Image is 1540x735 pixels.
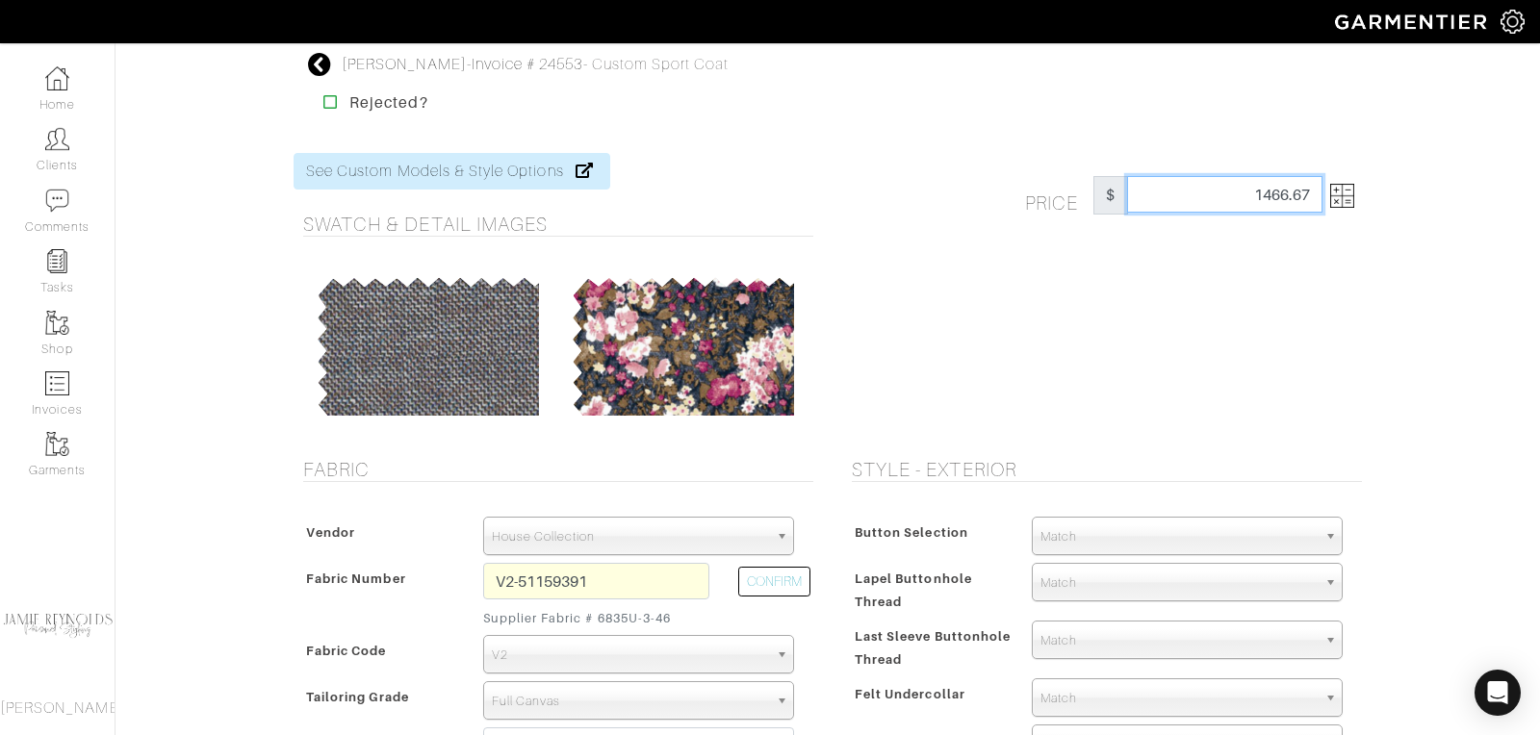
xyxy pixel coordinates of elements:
span: Last Sleeve Buttonhole Thread [855,622,1011,673]
div: - - Custom Sport Coat [342,53,729,76]
span: Button Selection [855,519,968,546]
h5: Style - Exterior [852,458,1362,481]
span: Lapel Buttonhole Thread [855,565,972,616]
a: See Custom Models & Style Options [294,153,610,190]
span: Match [1040,621,1317,660]
img: dashboard-icon-dbcd8f5a0b271acd01030246c82b418ddd0df26cd7fceb0bd07c9910d44c42f6.png [45,66,69,90]
span: $ [1093,176,1128,215]
small: Supplier Fabric # 6835U-3-46 [483,609,709,627]
img: orders-icon-0abe47150d42831381b5fb84f609e132dff9fe21cb692f30cb5eec754e2cba89.png [45,371,69,395]
img: reminder-icon-8004d30b9f0a5d33ae49ab947aed9ed385cf756f9e5892f1edd6e32f2345188e.png [45,249,69,273]
div: Open Intercom Messenger [1475,670,1521,716]
span: Fabric Code [306,637,387,665]
button: CONFIRM [738,567,810,596]
img: Open Price Breakdown [1330,184,1354,208]
a: Invoice # 24553 [472,56,583,73]
h5: Swatch & Detail Images [303,213,813,236]
span: Match [1040,564,1317,602]
a: [PERSON_NAME] [342,56,467,73]
span: Match [1040,518,1317,556]
span: House Collection [492,518,768,556]
strong: Rejected? [349,93,427,112]
span: Full Canvas [492,682,768,721]
img: garments-icon-b7da505a4dc4fd61783c78ac3ca0ef83fa9d6f193b1c9dc38574b1d14d53ca28.png [45,432,69,456]
img: garmentier-logo-header-white-b43fb05a5012e4ada735d5af1a66efaba907eab6374d6393d1fbf88cb4ef424d.png [1325,5,1501,38]
span: Tailoring Grade [306,683,409,711]
span: Fabric Number [306,565,406,593]
h5: Fabric [303,458,813,481]
h5: Price [1025,176,1093,215]
img: gear-icon-white-bd11855cb880d31180b6d7d6211b90ccbf57a29d726f0c71d8c61bd08dd39cc2.png [1501,10,1525,34]
span: V2 [492,636,768,674]
span: Felt Undercollar [855,680,965,708]
span: Vendor [306,519,355,546]
img: garments-icon-b7da505a4dc4fd61783c78ac3ca0ef83fa9d6f193b1c9dc38574b1d14d53ca28.png [45,311,69,335]
img: comment-icon-a0a6a9ef722e966f86d9cbdc48e553b5cf19dbc54f86b18d962a5391bc8f6eb6.png [45,189,69,213]
img: clients-icon-6bae9207a08558b7cb47a8932f037763ab4055f8c8b6bfacd5dc20c3e0201464.png [45,127,69,151]
span: Match [1040,679,1317,718]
